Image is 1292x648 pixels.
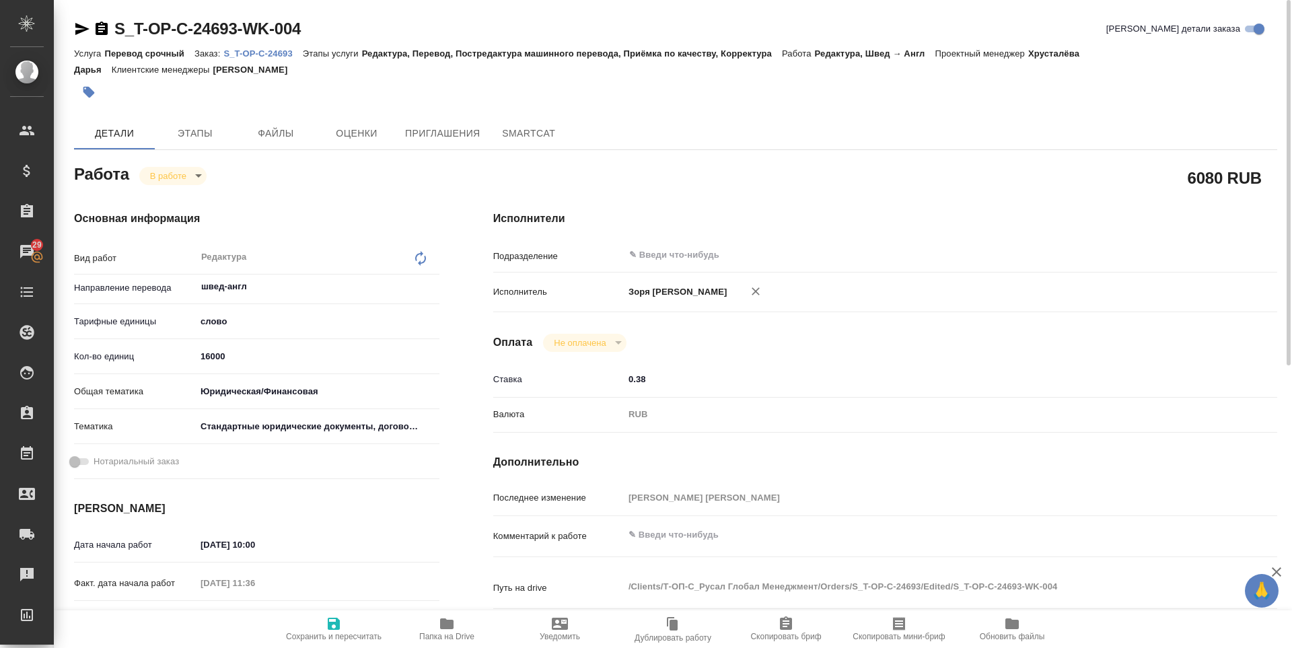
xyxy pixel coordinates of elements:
[223,48,302,59] p: S_T-OP-C-24693
[1106,22,1240,36] span: [PERSON_NAME] детали заказа
[74,21,90,37] button: Скопировать ссылку для ЯМессенджера
[842,610,956,648] button: Скопировать мини-бриф
[624,369,1212,389] input: ✎ Введи что-нибудь
[624,403,1212,426] div: RUB
[493,454,1277,470] h4: Дополнительно
[750,632,821,641] span: Скопировать бриф
[74,350,196,363] p: Кол-во единиц
[24,238,50,252] span: 29
[624,575,1212,598] textarea: /Clients/Т-ОП-С_Русал Глобал Менеджмент/Orders/S_T-OP-C-24693/Edited/S_T-OP-C-24693-WK-004
[493,285,624,299] p: Исполнитель
[277,610,390,648] button: Сохранить и пересчитать
[74,211,439,227] h4: Основная информация
[956,610,1069,648] button: Обновить файлы
[303,48,362,59] p: Этапы услуги
[741,277,770,306] button: Удалить исполнителя
[419,632,474,641] span: Папка на Drive
[624,285,727,299] p: Зоря [PERSON_NAME]
[493,408,624,421] p: Валюта
[493,581,624,595] p: Путь на drive
[74,281,196,295] p: Направление перевода
[112,65,213,75] p: Клиентские менеджеры
[74,501,439,517] h4: [PERSON_NAME]
[628,247,1163,263] input: ✎ Введи что-нибудь
[196,415,439,438] div: Стандартные юридические документы, договоры, уставы
[624,488,1212,507] input: Пустое поле
[94,21,110,37] button: Скопировать ссылку
[286,632,382,641] span: Сохранить и пересчитать
[503,610,616,648] button: Уведомить
[540,632,580,641] span: Уведомить
[493,250,624,263] p: Подразделение
[493,491,624,505] p: Последнее изменение
[550,337,610,349] button: Не оплачена
[74,577,196,590] p: Факт. дата начала работ
[223,47,302,59] a: S_T-OP-C-24693
[3,235,50,268] a: 29
[324,125,389,142] span: Оценки
[390,610,503,648] button: Папка на Drive
[196,380,439,403] div: Юридическая/Финансовая
[196,573,314,593] input: Пустое поле
[114,20,301,38] a: S_T-OP-C-24693-WK-004
[74,538,196,552] p: Дата начала работ
[1245,574,1279,608] button: 🙏
[616,610,729,648] button: Дублировать работу
[213,65,297,75] p: [PERSON_NAME]
[497,125,561,142] span: SmartCat
[244,125,308,142] span: Файлы
[196,310,439,333] div: слово
[94,455,179,468] span: Нотариальный заказ
[362,48,782,59] p: Редактура, Перевод, Постредактура машинного перевода, Приёмка по качеству, Корректура
[74,161,129,185] h2: Работа
[782,48,815,59] p: Работа
[493,530,624,543] p: Комментарий к работе
[74,48,104,59] p: Услуга
[815,48,935,59] p: Редактура, Швед → Англ
[194,48,223,59] p: Заказ:
[74,385,196,398] p: Общая тематика
[543,334,626,352] div: В работе
[82,125,147,142] span: Детали
[74,315,196,328] p: Тарифные единицы
[104,48,194,59] p: Перевод срочный
[493,334,533,351] h4: Оплата
[74,420,196,433] p: Тематика
[1188,166,1262,189] h2: 6080 RUB
[493,373,624,386] p: Ставка
[146,170,190,182] button: В работе
[196,608,314,628] input: ✎ Введи что-нибудь
[74,252,196,265] p: Вид работ
[74,77,104,107] button: Добавить тэг
[432,285,435,288] button: Open
[1250,577,1273,605] span: 🙏
[493,211,1277,227] h4: Исполнители
[196,347,439,366] input: ✎ Введи что-нибудь
[139,167,207,185] div: В работе
[980,632,1045,641] span: Обновить файлы
[196,535,314,554] input: ✎ Введи что-нибудь
[935,48,1028,59] p: Проектный менеджер
[635,633,711,643] span: Дублировать работу
[1205,254,1207,256] button: Open
[853,632,945,641] span: Скопировать мини-бриф
[405,125,480,142] span: Приглашения
[729,610,842,648] button: Скопировать бриф
[163,125,227,142] span: Этапы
